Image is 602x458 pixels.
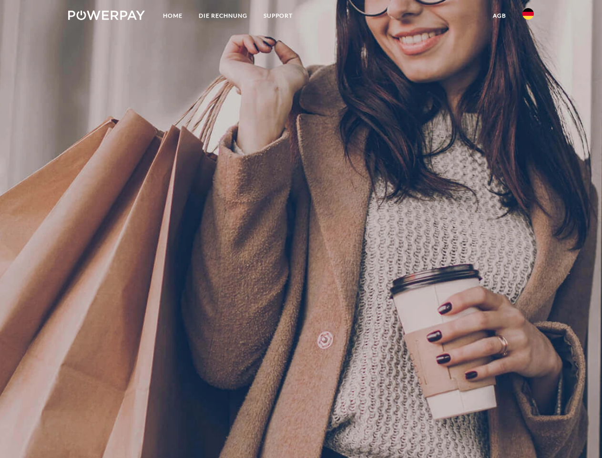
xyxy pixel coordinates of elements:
[191,7,255,24] a: DIE RECHNUNG
[522,8,534,20] img: de
[255,7,301,24] a: SUPPORT
[485,7,514,24] a: agb
[68,10,145,20] img: logo-powerpay-white.svg
[155,7,191,24] a: Home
